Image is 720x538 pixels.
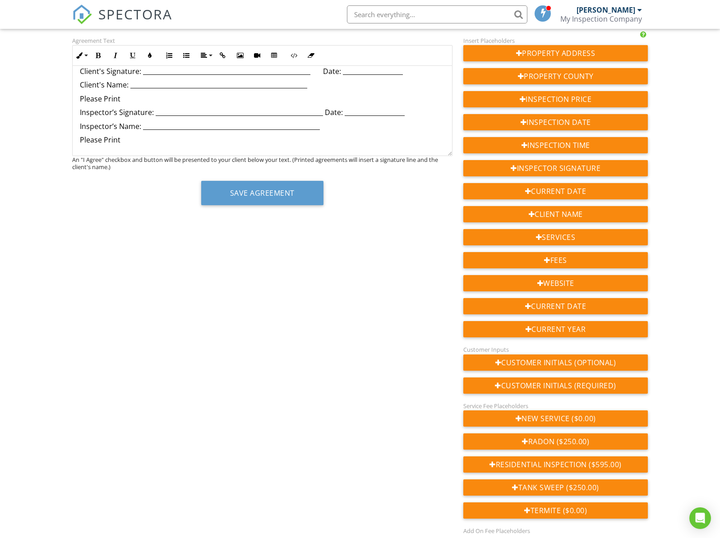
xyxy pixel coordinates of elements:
[80,135,445,145] p: Please Print
[463,114,648,130] div: Inspection Date
[249,47,266,64] button: Insert Video
[463,275,648,291] div: Website
[80,80,445,90] p: Client's Name: ________________________________________________________
[201,181,323,205] button: Save Agreement
[463,354,648,371] div: Customer Initials (Optional)
[302,47,319,64] button: Clear Formatting
[80,121,445,131] p: Inspector’s Name: ________________________________________________________
[577,5,635,14] div: [PERSON_NAME]
[197,47,214,64] button: Align
[463,137,648,153] div: Inspection Time
[463,456,648,473] div: Residential Inspection ($595.00)
[80,94,445,104] p: Please Print
[347,5,527,23] input: Search everything...
[72,12,172,31] a: SPECTORA
[463,410,648,427] div: New Service ($0.00)
[463,298,648,314] div: Current Date
[463,377,648,394] div: Customer Initials (Required)
[463,433,648,450] div: Radon ($250.00)
[463,37,515,45] label: Insert Placeholders
[98,5,172,23] span: SPECTORA
[107,47,124,64] button: Italic (⌘I)
[463,502,648,519] div: Termite ($0.00)
[72,37,115,45] label: Agreement Text
[463,321,648,337] div: Current Year
[463,45,648,61] div: Property Address
[463,206,648,222] div: Client Name
[463,160,648,176] div: Inspector Signature
[285,47,302,64] button: Code View
[463,252,648,268] div: Fees
[463,479,648,496] div: Tank Sweep ($250.00)
[72,5,92,24] img: The Best Home Inspection Software - Spectora
[463,229,648,245] div: Services
[463,402,528,410] label: Service Fee Placeholders
[124,47,141,64] button: Underline (⌘U)
[689,507,711,529] div: Open Intercom Messenger
[463,68,648,84] div: Property County
[72,156,452,170] div: An "I Agree" checkbox and button will be presented to your client below your text. (Printed agree...
[80,66,445,76] p: Client's Signature: _____________________________________________________ Date: ___________________
[80,107,445,117] p: Inspector’s Signature: _____________________________________________________ Date: ______________...
[560,14,642,23] div: My Inspection Company
[266,47,283,64] button: Insert Table
[463,527,530,535] label: Add On Fee Placeholders
[463,91,648,107] div: Inspection Price
[73,47,90,64] button: Inline Style
[463,183,648,199] div: Current Date
[463,345,509,354] label: Customer Inputs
